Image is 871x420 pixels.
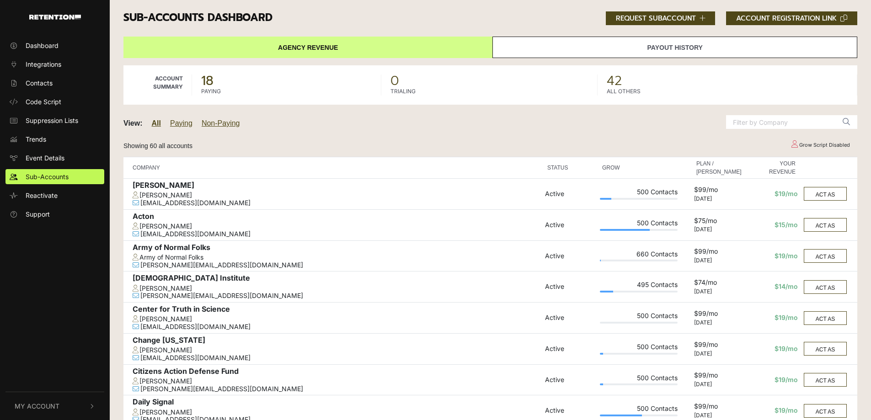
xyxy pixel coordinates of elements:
span: Sub-Accounts [26,172,69,181]
td: Account Summary [123,65,192,105]
td: Active [543,271,598,303]
div: Army of Normal Folks [133,254,540,261]
td: Active [543,240,598,271]
div: [DATE] [694,381,744,388]
div: 495 Contacts [600,281,678,291]
td: Active [543,364,598,395]
button: REQUEST SUBACCOUNT [606,11,716,25]
a: Support [5,207,104,222]
div: 500 Contacts [600,374,678,384]
a: Agency Revenue [123,37,492,58]
td: $19/mo [746,364,800,395]
span: Code Script [26,97,61,106]
div: [DEMOGRAPHIC_DATA] Institute [133,274,540,284]
th: STATUS [543,157,598,179]
div: 500 Contacts [600,405,678,415]
div: Plan Usage: 4% [600,383,678,385]
div: [DATE] [694,226,744,233]
td: $19/mo [746,179,800,210]
strong: View: [123,119,143,127]
a: Event Details [5,150,104,165]
a: Integrations [5,57,104,72]
div: Army of Normal Folks [133,243,540,254]
td: Active [543,333,598,364]
div: [PERSON_NAME] [133,285,540,292]
button: ACT AS [804,280,847,294]
a: Reactivate [5,188,104,203]
div: [DATE] [694,412,744,419]
span: 42 [607,74,848,87]
div: [EMAIL_ADDRESS][DOMAIN_NAME] [133,323,540,331]
td: Active [543,303,598,334]
div: [EMAIL_ADDRESS][DOMAIN_NAME] [133,199,540,207]
a: Paying [170,119,192,127]
div: [PERSON_NAME] [133,181,540,191]
div: Plan Usage: 0% [600,322,678,324]
div: 660 Contacts [600,250,678,260]
td: $19/mo [746,333,800,364]
th: COMPANY [123,157,543,179]
div: Acton [133,212,540,223]
div: [PERSON_NAME] [133,377,540,385]
span: Support [26,209,50,219]
td: $15/mo [746,209,800,240]
div: 500 Contacts [600,343,678,353]
div: [PERSON_NAME] [133,315,540,323]
th: PLAN / [PERSON_NAME] [692,157,746,179]
th: GROW [598,157,680,179]
h3: Sub-accounts Dashboard [123,11,857,25]
div: $99/mo [694,341,744,351]
button: ACT AS [804,218,847,232]
div: $75/mo [694,217,744,227]
div: $99/mo [694,372,744,381]
td: Active [543,209,598,240]
a: Non-Paying [202,119,240,127]
td: $19/mo [746,303,800,334]
span: Dashboard [26,41,59,50]
div: Plan Usage: 15% [600,198,678,200]
div: [PERSON_NAME][EMAIL_ADDRESS][DOMAIN_NAME] [133,385,540,393]
label: TRIALING [390,87,416,96]
div: [DATE] [694,351,744,357]
td: $19/mo [746,240,800,271]
a: Payout History [492,37,857,58]
button: ACT AS [804,373,847,387]
div: Center for Truth in Science [133,305,540,315]
button: ACT AS [804,249,847,263]
div: Plan Usage: 64% [600,229,678,231]
div: [PERSON_NAME] [133,346,540,354]
div: $99/mo [694,310,744,319]
div: [DATE] [694,257,744,264]
button: ACT AS [804,187,847,201]
div: [DATE] [694,196,744,202]
span: 0 [390,74,588,87]
button: ACCOUNT REGISTRATION LINK [726,11,857,25]
strong: 18 [201,71,214,90]
div: Plan Usage: 54% [600,415,678,416]
label: ALL OTHERS [607,87,641,96]
div: [EMAIL_ADDRESS][DOMAIN_NAME] [133,230,540,238]
td: $14/mo [746,271,800,303]
label: PAYING [201,87,221,96]
div: Change [US_STATE] [133,336,540,346]
a: Dashboard [5,38,104,53]
div: Plan Usage: 17% [600,291,678,292]
a: Suppression Lists [5,113,104,128]
div: Daily Signal [133,398,540,408]
div: [PERSON_NAME][EMAIL_ADDRESS][DOMAIN_NAME] [133,261,540,269]
span: Trends [26,134,46,144]
th: YOUR REVENUE [746,157,800,179]
div: $99/mo [694,248,744,257]
div: Citizens Action Defense Fund [133,367,540,377]
a: Sub-Accounts [5,169,104,184]
span: Event Details [26,153,64,163]
small: Showing 60 all accounts [123,142,192,149]
div: [PERSON_NAME] [133,223,540,230]
a: Contacts [5,75,104,90]
span: Integrations [26,59,61,69]
span: My Account [15,401,59,411]
span: Suppression Lists [26,116,78,125]
span: Reactivate [26,191,58,200]
div: Plan Usage: 1% [600,260,678,261]
div: $74/mo [694,279,744,288]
